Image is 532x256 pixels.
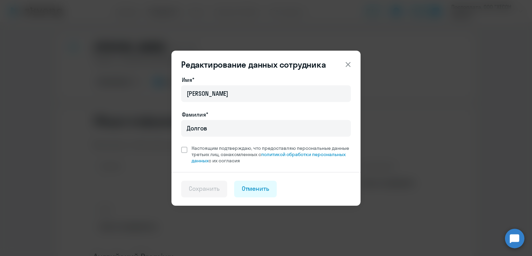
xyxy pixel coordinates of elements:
button: Отменить [234,181,277,197]
label: Фамилия* [182,110,208,119]
span: Настоящим подтверждаю, что предоставляю персональные данные третьих лиц, ознакомленных с с их сог... [192,145,351,164]
button: Сохранить [181,181,227,197]
a: политикой обработки персональных данных [192,151,346,164]
header: Редактирование данных сотрудника [171,59,361,70]
div: Сохранить [189,184,220,193]
div: Отменить [242,184,269,193]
